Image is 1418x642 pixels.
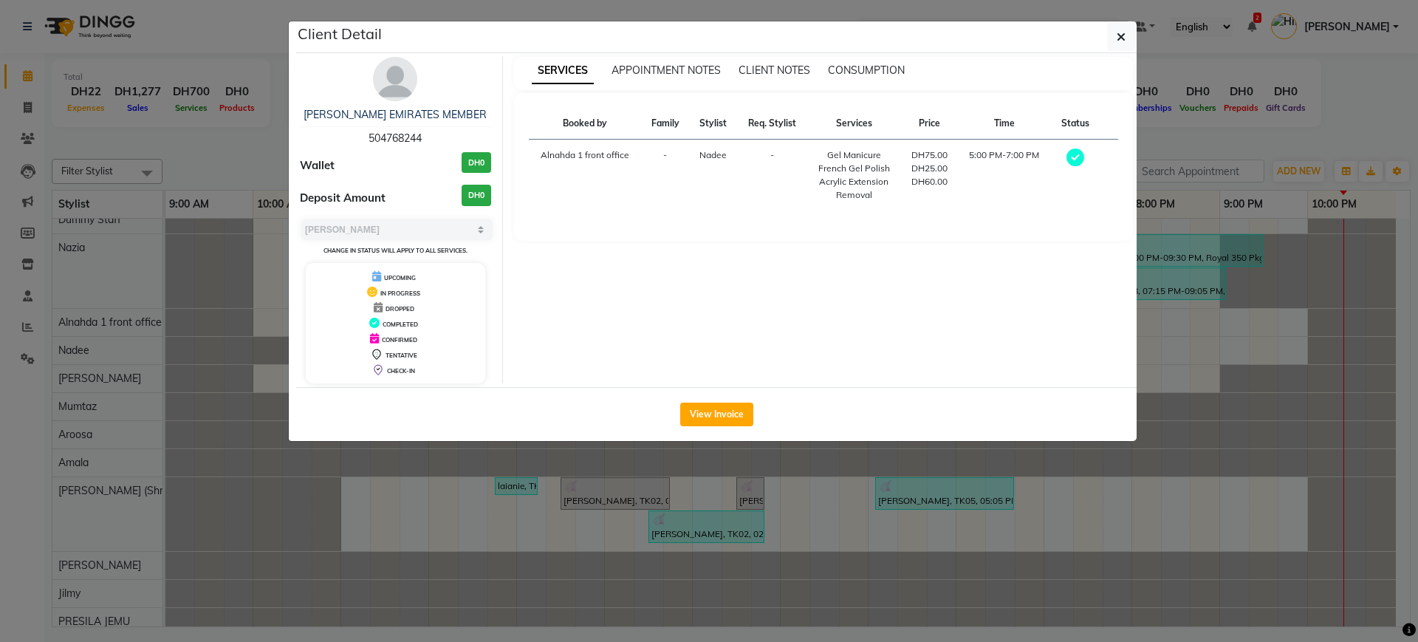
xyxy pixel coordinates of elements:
[462,185,491,206] h3: DH0
[300,157,335,174] span: Wallet
[901,108,958,140] th: Price
[462,152,491,174] h3: DH0
[384,274,416,281] span: UPCOMING
[612,64,721,77] span: APPOINTMENT NOTES
[815,148,891,162] div: Gel Manicure
[739,64,810,77] span: CLIENT NOTES
[386,352,417,359] span: TENTATIVE
[298,23,382,45] h5: Client Detail
[815,175,891,202] div: Acrylic Extension Removal
[828,64,905,77] span: CONSUMPTION
[529,108,641,140] th: Booked by
[304,108,487,121] a: [PERSON_NAME] EMIRATES MEMBER
[737,140,806,211] td: -
[300,190,386,207] span: Deposit Amount
[386,305,414,313] span: DROPPED
[958,108,1051,140] th: Time
[369,132,422,145] span: 504768244
[1051,108,1100,140] th: Status
[532,58,594,84] span: SERVICES
[383,321,418,328] span: COMPLETED
[910,148,949,162] div: DH75.00
[699,149,727,160] span: Nadee
[958,140,1051,211] td: 5:00 PM-7:00 PM
[323,247,467,254] small: Change in status will apply to all services.
[641,108,690,140] th: Family
[382,336,417,344] span: CONFIRMED
[529,140,641,211] td: Alnahda 1 front office
[737,108,806,140] th: Req. Stylist
[387,367,415,375] span: CHECK-IN
[380,290,420,297] span: IN PROGRESS
[690,108,738,140] th: Stylist
[641,140,690,211] td: -
[815,162,891,175] div: French Gel Polish
[680,403,753,426] button: View Invoice
[910,175,949,188] div: DH60.00
[806,108,900,140] th: Services
[373,57,417,101] img: avatar
[910,162,949,175] div: DH25.00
